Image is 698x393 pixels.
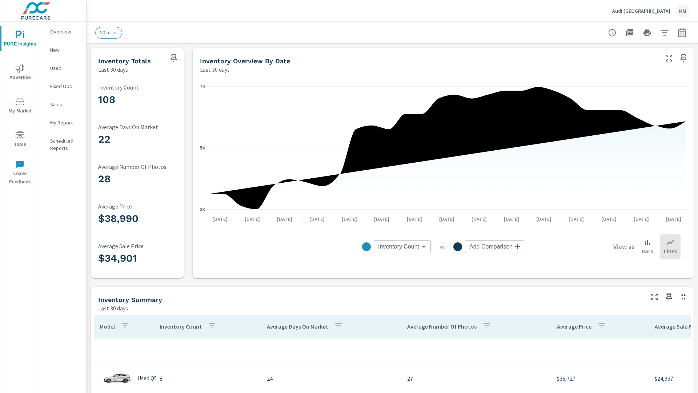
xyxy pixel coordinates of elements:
span: Save this to your personalized report [168,52,180,64]
img: glamour [103,368,132,389]
span: Advertise [3,64,37,82]
h3: 28 [98,173,194,185]
p: 24 [267,374,396,383]
p: Lines [664,247,677,255]
p: My Report [50,119,80,126]
p: [DATE] [304,215,330,223]
span: Tools [3,131,37,149]
p: Model [100,323,115,330]
div: KM [676,4,689,17]
p: 8 [160,374,255,383]
p: Average Days On Market [98,124,194,130]
p: [DATE] [207,215,233,223]
p: [DATE] [661,215,686,223]
span: Save this to your personalized report [678,52,689,64]
p: [DATE] [272,215,297,223]
p: Bars [642,247,653,255]
p: Average Number Of Photos [98,163,194,170]
p: Last 30 days [200,65,230,74]
h3: $34,901 [98,252,194,265]
h5: Inventory Overview By Date [200,57,290,65]
span: My Market [3,98,37,115]
h6: View as [613,243,634,250]
h3: $38,990 [98,213,194,225]
text: 38 [200,207,205,212]
p: [DATE] [369,215,394,223]
span: Add Comparison [469,243,513,250]
p: [DATE] [596,215,622,223]
h5: Inventory Summary [98,296,162,303]
button: Select Date Range [675,25,689,40]
p: Audi [GEOGRAPHIC_DATA] [612,8,670,14]
p: $36,727 [557,374,643,383]
p: [DATE] [434,215,460,223]
text: 54 [200,146,205,151]
p: Sales [50,101,80,108]
p: [DATE] [466,215,492,223]
p: Used [50,64,80,72]
button: Print Report [640,25,654,40]
p: [DATE] [499,215,524,223]
p: Average Price [98,203,194,210]
div: Add Comparison [465,240,524,253]
p: Average Price [557,323,591,330]
button: Make Fullscreen [663,52,675,64]
p: Last 30 days [98,65,128,74]
span: Save this to your personalized report [663,291,675,303]
div: New [40,44,86,55]
h3: 22 [98,133,194,146]
div: Fixed Ops [40,81,86,92]
button: "Export Report to PDF" [622,25,637,40]
p: Overview [50,28,80,35]
p: Scheduled Reports [50,137,80,152]
div: Used [40,63,86,74]
div: Overview [40,26,86,37]
p: [DATE] [563,215,589,223]
text: 70 [200,84,205,89]
span: Inventory Count [378,243,419,250]
button: Apply Filters [657,25,672,40]
p: Last 30 days [98,304,128,313]
p: [DATE] [531,215,557,223]
button: Minimize Widget [678,291,689,303]
p: [DATE] [240,215,265,223]
p: Average Number Of Photos [407,323,477,330]
h3: 108 [98,94,194,106]
div: Inventory Count [374,240,431,253]
div: nav menu [0,22,40,189]
span: 20 miles [96,30,122,35]
p: 27 [407,374,545,383]
p: [DATE] [337,215,362,223]
div: Sales [40,99,86,110]
div: My Report [40,117,86,128]
span: Leave Feedback [3,160,37,186]
p: Used Q5 [137,375,157,382]
p: [DATE] [629,215,654,223]
p: New [50,46,80,53]
button: Make Fullscreen [649,291,660,303]
span: PURE Insights [3,31,37,48]
p: [DATE] [402,215,427,223]
p: Average Sale Price [98,243,194,249]
p: Average Days On Market [267,323,328,330]
p: Inventory Count [98,84,194,91]
p: Inventory Count [160,323,202,330]
div: Scheduled Reports [40,135,86,154]
p: vs [431,243,453,250]
p: Fixed Ops [50,83,80,90]
h5: Inventory Totals [98,57,151,65]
